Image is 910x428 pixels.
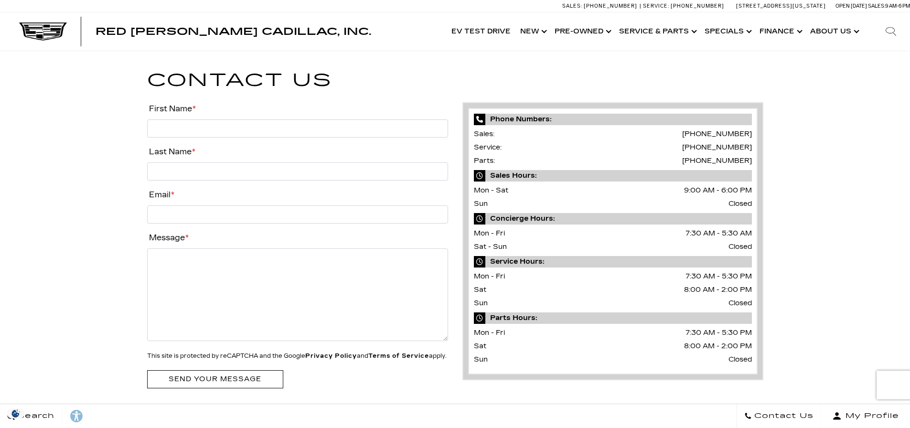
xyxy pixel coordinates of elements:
a: About Us [805,12,862,51]
a: Service: [PHONE_NUMBER] [640,3,727,9]
span: Service: [474,143,502,151]
span: Sales: [562,3,582,9]
a: Finance [755,12,805,51]
label: Message [147,231,189,245]
span: 9:00 AM - 6:00 PM [684,184,752,197]
span: My Profile [842,409,899,423]
span: Contact Us [752,409,814,423]
span: Search [15,409,54,423]
a: Pre-Owned [550,12,614,51]
a: Contact Us [737,404,821,428]
span: 8:00 AM - 2:00 PM [684,340,752,353]
a: New [515,12,550,51]
span: Closed [728,240,752,254]
span: Sat [474,286,486,294]
a: Specials [700,12,755,51]
a: [STREET_ADDRESS][US_STATE] [736,3,826,9]
button: Open user profile menu [821,404,910,428]
span: Service: [643,3,669,9]
span: 9 AM-6 PM [885,3,910,9]
span: Sun [474,200,488,208]
span: Parts: [474,157,495,165]
span: [PHONE_NUMBER] [584,3,637,9]
span: 7:30 AM - 5:30 PM [685,326,752,340]
span: Mon - Sat [474,186,508,194]
span: 8:00 AM - 2:00 PM [684,283,752,297]
img: Opt-Out Icon [5,408,27,418]
span: Sun [474,355,488,364]
span: Red [PERSON_NAME] Cadillac, Inc. [96,26,371,37]
label: Last Name [147,145,195,159]
span: Sun [474,299,488,307]
span: Sat - Sun [474,243,507,251]
span: [PHONE_NUMBER] [671,3,724,9]
img: Cadillac Dark Logo with Cadillac White Text [19,22,67,41]
span: Sales: [868,3,885,9]
section: Click to Open Cookie Consent Modal [5,408,27,418]
input: Send your message [147,370,283,388]
span: 7:30 AM - 5:30 PM [685,270,752,283]
span: Sales Hours: [474,170,752,182]
span: Mon - Fri [474,272,505,280]
a: [PHONE_NUMBER] [682,130,752,138]
a: Privacy Policy [305,353,357,359]
span: Phone Numbers: [474,114,752,125]
span: Concierge Hours: [474,213,752,225]
small: This site is protected by reCAPTCHA and the Google and apply. [147,353,447,359]
a: [PHONE_NUMBER] [682,143,752,151]
a: Sales: [PHONE_NUMBER] [562,3,640,9]
span: Sales: [474,130,494,138]
span: Sat [474,342,486,350]
span: Parts Hours: [474,312,752,324]
span: Closed [728,197,752,211]
label: Email [147,188,174,202]
span: Mon - Fri [474,229,505,237]
span: Open [DATE] [835,3,867,9]
span: 7:30 AM - 5:30 AM [685,227,752,240]
a: Red [PERSON_NAME] Cadillac, Inc. [96,27,371,36]
span: Service Hours: [474,256,752,267]
span: Closed [728,353,752,366]
a: Terms of Service [368,353,429,359]
a: Service & Parts [614,12,700,51]
span: Closed [728,297,752,310]
label: First Name [147,102,196,116]
a: [PHONE_NUMBER] [682,157,752,165]
h1: Contact Us [147,66,763,95]
a: EV Test Drive [447,12,515,51]
span: Mon - Fri [474,329,505,337]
